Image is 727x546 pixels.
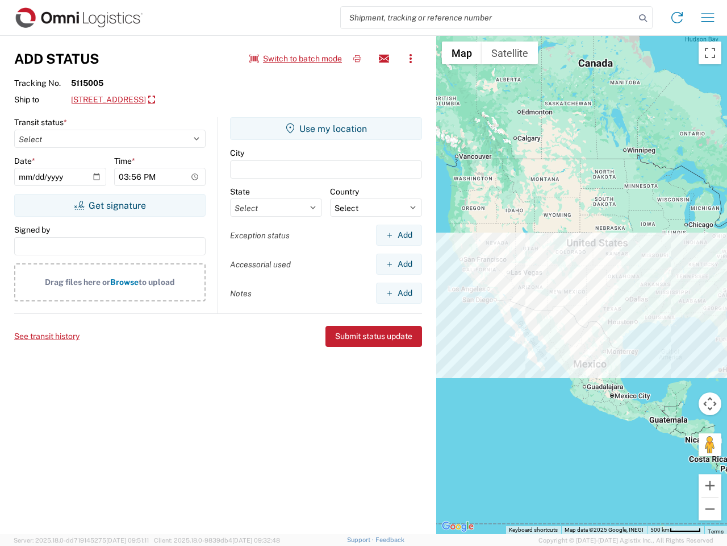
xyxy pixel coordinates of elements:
label: Exception status [230,230,290,241]
label: Country [330,187,359,197]
img: Google [439,519,477,534]
button: Switch to batch mode [249,49,342,68]
span: to upload [139,278,175,287]
strong: 5115005 [71,78,103,88]
label: Transit status [14,117,67,127]
span: Server: 2025.18.0-dd719145275 [14,537,149,544]
h3: Add Status [14,51,99,67]
button: Add [376,283,422,304]
span: [DATE] 09:51:11 [106,537,149,544]
button: Add [376,225,422,246]
a: [STREET_ADDRESS] [71,90,155,110]
a: Feedback [375,536,404,543]
button: See transit history [14,327,80,346]
a: Open this area in Google Maps (opens a new window) [439,519,477,534]
label: Date [14,156,35,166]
button: Toggle fullscreen view [699,42,721,64]
button: Drag Pegman onto the map to open Street View [699,433,721,456]
span: Map data ©2025 Google, INEGI [565,527,644,533]
input: Shipment, tracking or reference number [341,7,635,28]
button: Submit status update [325,326,422,347]
button: Map camera controls [699,392,721,415]
label: Signed by [14,225,50,235]
label: Accessorial used [230,259,291,270]
span: Copyright © [DATE]-[DATE] Agistix Inc., All Rights Reserved [538,535,713,545]
button: Zoom out [699,498,721,520]
label: State [230,187,250,197]
button: Get signature [14,194,206,217]
button: Show street map [442,42,482,64]
label: City [230,148,244,158]
span: 500 km [650,527,670,533]
span: Ship to [14,94,71,105]
a: Support [347,536,375,543]
span: Browse [110,278,139,287]
a: Terms [708,528,724,535]
label: Notes [230,288,252,299]
button: Keyboard shortcuts [509,526,558,534]
button: Use my location [230,117,422,140]
button: Add [376,254,422,275]
span: [DATE] 09:32:48 [232,537,280,544]
label: Time [114,156,135,166]
button: Show satellite imagery [482,42,538,64]
span: Tracking No. [14,78,71,88]
button: Map Scale: 500 km per 51 pixels [647,526,704,534]
span: Drag files here or [45,278,110,287]
span: Client: 2025.18.0-9839db4 [154,537,280,544]
button: Zoom in [699,474,721,497]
